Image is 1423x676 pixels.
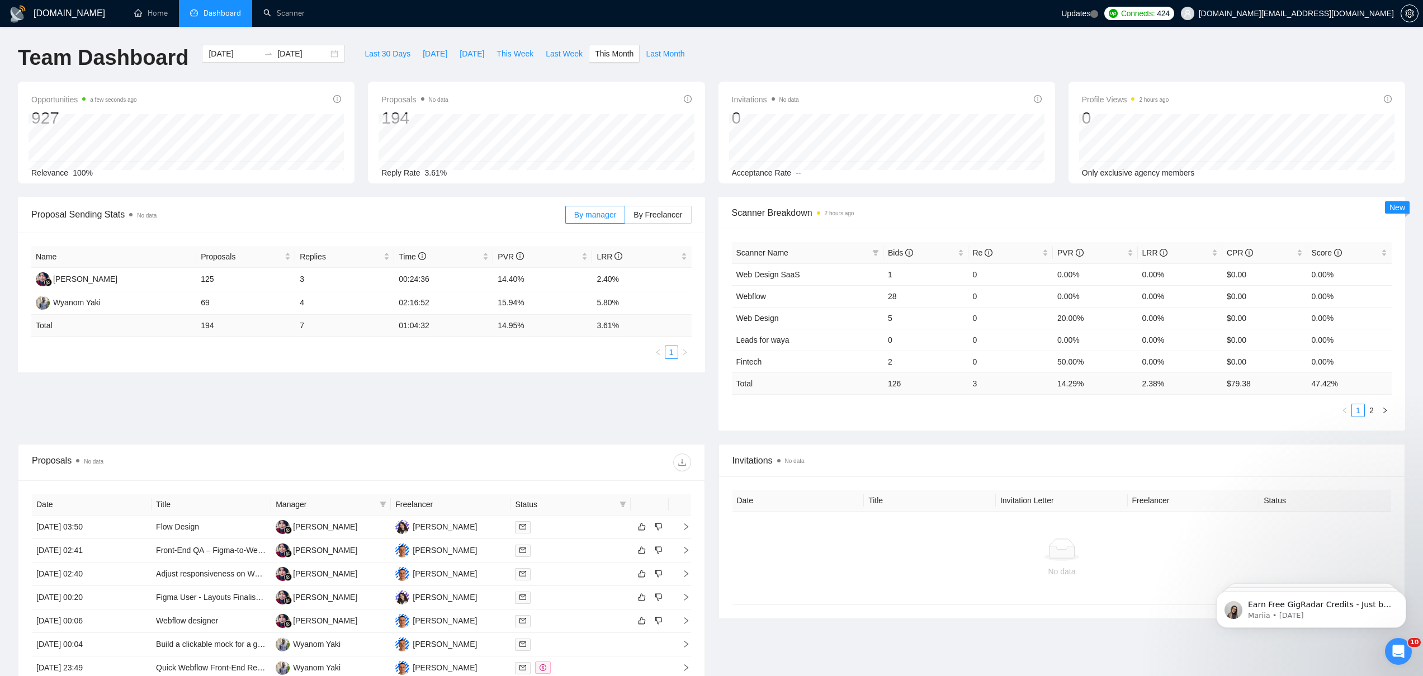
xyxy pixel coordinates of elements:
span: download [674,458,691,467]
span: No data [137,212,157,219]
span: 10 [1408,638,1421,647]
span: This Month [595,48,634,60]
span: 100% [73,168,93,177]
a: Flow Design [156,522,199,531]
time: a few seconds ago [90,97,136,103]
img: RH [276,567,290,581]
th: Name [31,246,196,268]
span: Reply Rate [381,168,420,177]
span: filter [870,244,881,261]
td: 0 [968,351,1053,372]
td: 4 [295,291,394,315]
div: [PERSON_NAME] [413,614,477,627]
th: Freelancer [391,494,510,516]
a: WYWyanom Yaki [36,297,101,306]
a: Webflow designer [156,616,218,625]
img: Profile image for Mariia [25,34,43,51]
td: 125 [196,268,295,291]
div: [PERSON_NAME] [413,661,477,674]
td: $0.00 [1222,329,1307,351]
span: Replies [300,250,381,263]
img: gigradar-bm.png [44,278,52,286]
span: CPR [1227,248,1253,257]
div: [PERSON_NAME] [413,521,477,533]
span: left [1341,407,1348,414]
td: 194 [196,315,295,337]
img: RH [276,590,290,604]
img: RH [276,543,290,557]
img: logo [9,5,27,23]
img: gigradar-bm.png [284,597,292,604]
img: gigradar-bm.png [284,526,292,534]
td: $0.00 [1222,285,1307,307]
div: Proposals [32,453,361,471]
td: 0.00% [1138,307,1223,329]
td: 2 [883,351,968,372]
span: info-circle [1076,249,1084,257]
span: Only exclusive agency members [1082,168,1195,177]
td: [DATE] 00:20 [32,586,152,609]
td: [DATE] 02:40 [32,562,152,586]
td: 0 [968,329,1053,351]
td: 0.00% [1053,263,1138,285]
span: right [673,640,690,648]
div: [PERSON_NAME] [293,544,357,556]
span: filter [377,496,389,513]
span: PVR [1057,248,1084,257]
span: like [638,522,646,531]
td: Webflow designer [152,609,271,633]
img: RH [36,272,50,286]
img: WY [36,296,50,310]
td: [DATE] 00:04 [32,633,152,656]
td: 0.00% [1307,263,1392,285]
span: Re [973,248,993,257]
span: right [673,570,690,578]
th: Title [864,490,996,512]
span: dislike [655,546,663,555]
a: RH[PERSON_NAME] [276,616,357,625]
img: R [395,590,409,604]
td: 69 [196,291,295,315]
td: Total [732,372,884,394]
a: RH[PERSON_NAME] [36,274,117,283]
td: 0.00% [1053,285,1138,307]
td: 7 [295,315,394,337]
td: Figma User - Layouts Finalisation [152,586,271,609]
span: LRR [597,252,622,261]
span: like [638,616,646,625]
img: IZ [395,661,409,675]
img: IZ [395,637,409,651]
td: [DATE] 02:41 [32,539,152,562]
span: info-circle [985,249,992,257]
td: Build a clickable mock for a grant management product that will be used for demos [152,633,271,656]
button: like [635,590,649,604]
a: Adjust responsiveness on Webflow template [156,569,309,578]
a: R[PERSON_NAME] [395,592,477,601]
button: Last Month [640,45,691,63]
span: info-circle [905,249,913,257]
a: 1 [665,346,678,358]
time: 2 hours ago [825,210,854,216]
td: Total [31,315,196,337]
th: Manager [271,494,391,516]
span: Bids [888,248,913,257]
th: Proposals [196,246,295,268]
span: info-circle [516,252,524,260]
span: Updates [1061,9,1090,18]
span: Manager [276,498,375,510]
img: WY [276,637,290,651]
td: 02:16:52 [394,291,493,315]
span: [DATE] [423,48,447,60]
span: info-circle [1334,249,1342,257]
div: [PERSON_NAME] [413,591,477,603]
span: Connects: [1121,7,1155,20]
button: like [635,543,649,557]
div: Wyanom Yaki [53,296,101,309]
td: 0.00% [1307,329,1392,351]
div: Wyanom Yaki [293,661,341,674]
a: 2 [1365,404,1378,417]
span: dislike [655,593,663,602]
a: Fintech [736,357,762,366]
button: like [635,520,649,533]
button: like [635,614,649,627]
